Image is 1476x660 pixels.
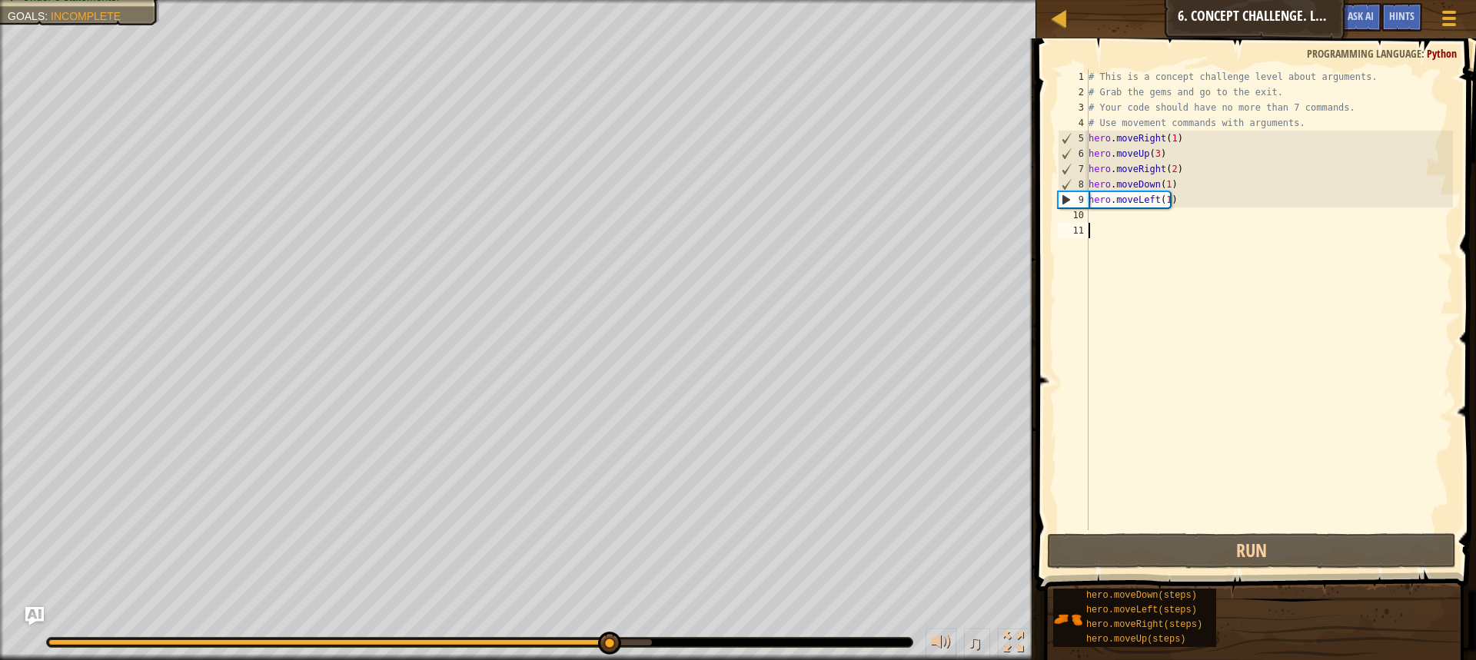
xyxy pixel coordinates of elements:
[1059,192,1089,207] div: 9
[1427,46,1457,61] span: Python
[1086,619,1202,630] span: hero.moveRight(steps)
[8,10,45,22] span: Goals
[1348,8,1374,23] span: Ask AI
[926,628,956,660] button: Adjust volume
[1086,634,1186,645] span: hero.moveUp(steps)
[1058,85,1089,100] div: 2
[1059,146,1089,161] div: 6
[1053,605,1082,634] img: portrait.png
[1059,131,1089,146] div: 5
[1389,8,1414,23] span: Hints
[1058,115,1089,131] div: 4
[1086,605,1197,615] span: hero.moveLeft(steps)
[1059,177,1089,192] div: 8
[1307,46,1421,61] span: Programming language
[1086,590,1197,601] span: hero.moveDown(steps)
[1059,161,1089,177] div: 7
[1058,223,1089,238] div: 11
[1047,533,1456,569] button: Run
[45,10,51,22] span: :
[967,631,982,654] span: ♫
[964,628,990,660] button: ♫
[1421,46,1427,61] span: :
[25,607,44,625] button: Ask AI
[1430,3,1468,39] button: Show game menu
[1058,69,1089,85] div: 1
[1058,100,1089,115] div: 3
[51,10,121,22] span: Incomplete
[1058,207,1089,223] div: 10
[1340,3,1381,32] button: Ask AI
[998,628,1029,660] button: Toggle fullscreen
